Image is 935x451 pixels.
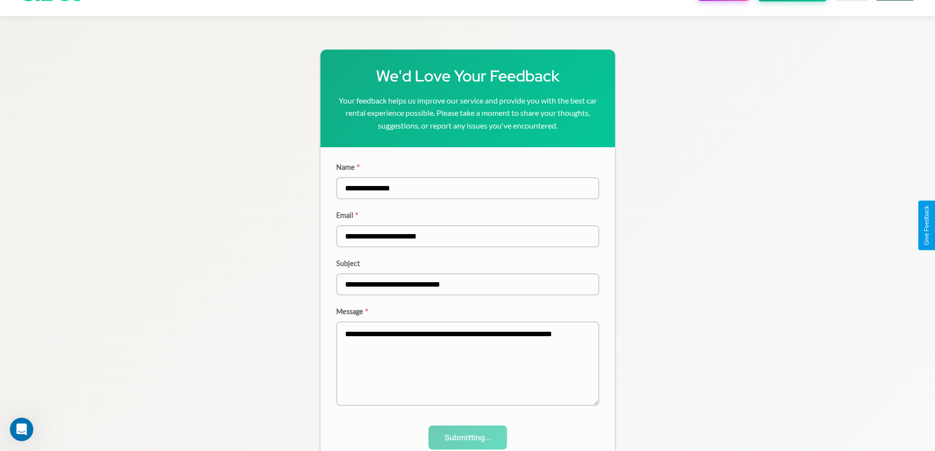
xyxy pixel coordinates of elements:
button: Submitting... [428,425,507,450]
p: Your feedback helps us improve our service and provide you with the best car rental experience po... [336,94,599,132]
label: Subject [336,259,599,267]
label: Message [336,307,599,316]
label: Name [336,163,599,171]
iframe: Intercom live chat [10,418,33,441]
h1: We'd Love Your Feedback [336,65,599,86]
div: Give Feedback [923,206,930,245]
label: Email [336,211,599,219]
